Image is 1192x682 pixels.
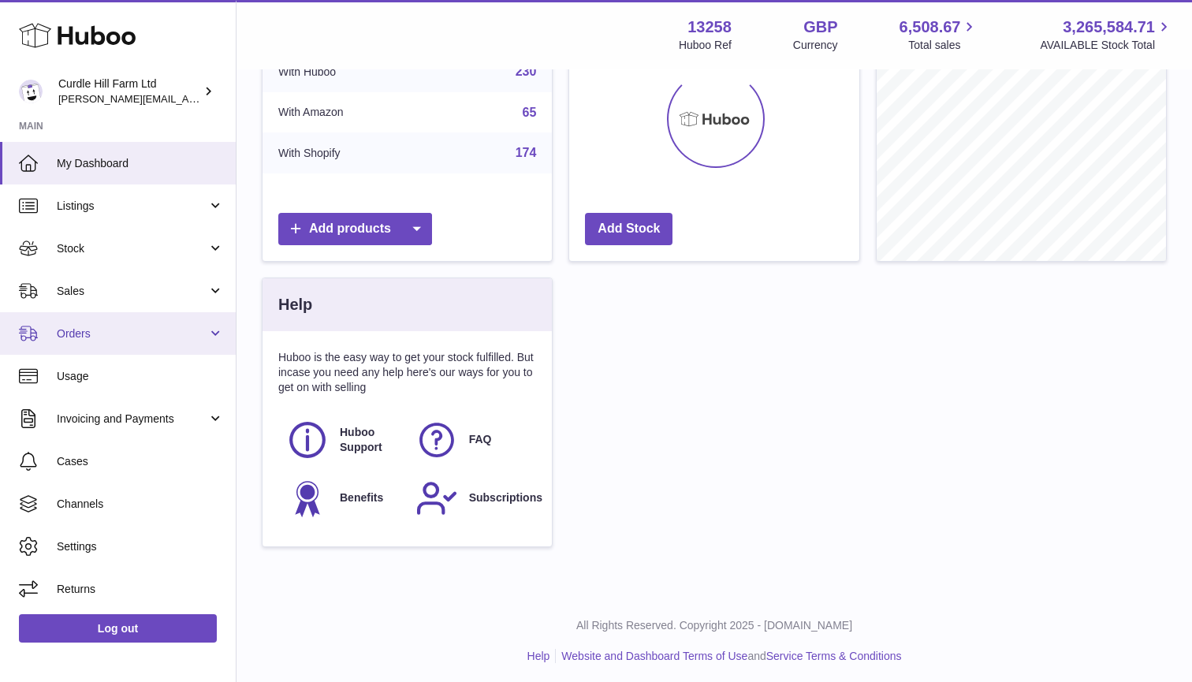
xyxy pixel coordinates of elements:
span: Sales [57,284,207,299]
span: AVAILABLE Stock Total [1040,38,1173,53]
a: Help [527,650,550,662]
span: Orders [57,326,207,341]
a: Website and Dashboard Terms of Use [561,650,747,662]
span: 3,265,584.71 [1063,17,1155,38]
a: Subscriptions [415,477,529,520]
a: 174 [516,146,537,159]
a: 6,508.67 Total sales [900,17,979,53]
span: FAQ [469,432,492,447]
span: Usage [57,369,224,384]
span: Subscriptions [469,490,542,505]
a: Log out [19,614,217,643]
span: [PERSON_NAME][EMAIL_ADDRESS][DOMAIN_NAME] [58,92,316,105]
span: Channels [57,497,224,512]
span: Listings [57,199,207,214]
a: Benefits [286,477,400,520]
a: Add products [278,213,432,245]
a: 3,265,584.71 AVAILABLE Stock Total [1040,17,1173,53]
a: 65 [523,106,537,119]
strong: GBP [803,17,837,38]
a: 230 [516,65,537,78]
strong: 13258 [687,17,732,38]
span: 6,508.67 [900,17,961,38]
span: Stock [57,241,207,256]
span: Settings [57,539,224,554]
span: Total sales [908,38,978,53]
span: Invoicing and Payments [57,412,207,427]
td: With Amazon [263,92,421,133]
div: Currency [793,38,838,53]
span: Cases [57,454,224,469]
a: FAQ [415,419,529,461]
h3: Help [278,294,312,315]
div: Curdle Hill Farm Ltd [58,76,200,106]
li: and [556,649,901,664]
div: Huboo Ref [679,38,732,53]
a: Add Stock [585,213,672,245]
a: Huboo Support [286,419,400,461]
span: Huboo Support [340,425,398,455]
p: All Rights Reserved. Copyright 2025 - [DOMAIN_NAME] [249,618,1179,633]
td: With Shopify [263,132,421,173]
img: miranda@diddlysquatfarmshop.com [19,80,43,103]
p: Huboo is the easy way to get your stock fulfilled. But incase you need any help here's our ways f... [278,350,536,395]
span: Benefits [340,490,383,505]
span: My Dashboard [57,156,224,171]
td: With Huboo [263,51,421,92]
a: Service Terms & Conditions [766,650,902,662]
span: Returns [57,582,224,597]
